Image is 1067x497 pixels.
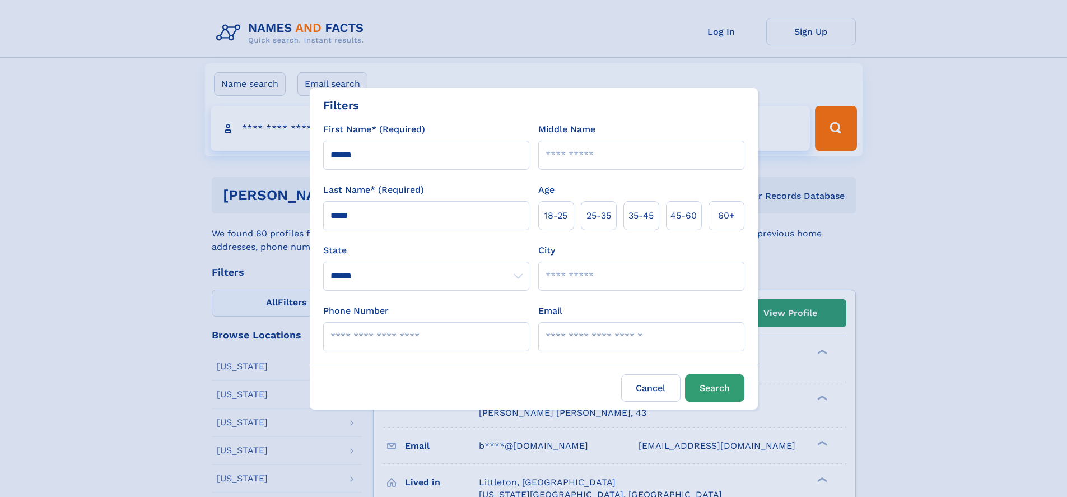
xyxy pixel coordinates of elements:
[538,244,555,257] label: City
[538,183,555,197] label: Age
[718,209,735,222] span: 60+
[323,183,424,197] label: Last Name* (Required)
[538,304,562,318] label: Email
[323,304,389,318] label: Phone Number
[621,374,681,402] label: Cancel
[685,374,744,402] button: Search
[538,123,595,136] label: Middle Name
[323,97,359,114] div: Filters
[323,123,425,136] label: First Name* (Required)
[670,209,697,222] span: 45‑60
[544,209,567,222] span: 18‑25
[586,209,611,222] span: 25‑35
[628,209,654,222] span: 35‑45
[323,244,529,257] label: State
